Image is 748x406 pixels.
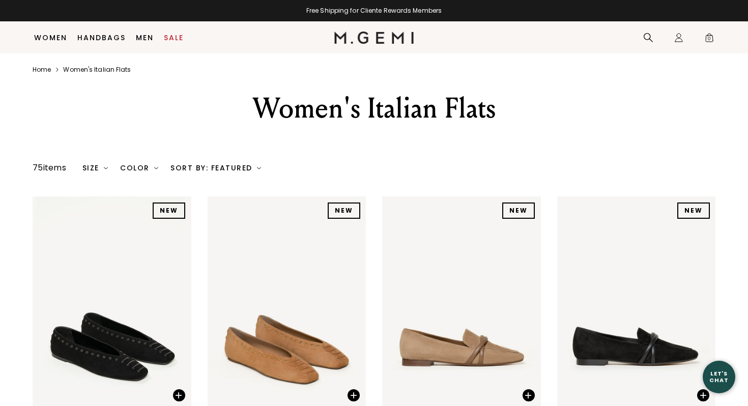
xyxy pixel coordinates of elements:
[33,162,66,174] div: 75 items
[63,66,131,74] a: Women's italian flats
[334,32,414,44] img: M.Gemi
[33,66,51,74] a: Home
[197,90,551,127] div: Women's Italian Flats
[703,370,735,383] div: Let's Chat
[120,164,158,172] div: Color
[328,202,360,219] div: NEW
[170,164,261,172] div: Sort By: Featured
[77,34,126,42] a: Handbags
[104,166,108,170] img: chevron-down.svg
[502,202,535,219] div: NEW
[153,202,185,219] div: NEW
[704,35,714,45] span: 0
[136,34,154,42] a: Men
[154,166,158,170] img: chevron-down.svg
[34,34,67,42] a: Women
[82,164,108,172] div: Size
[164,34,184,42] a: Sale
[677,202,710,219] div: NEW
[257,166,261,170] img: chevron-down.svg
